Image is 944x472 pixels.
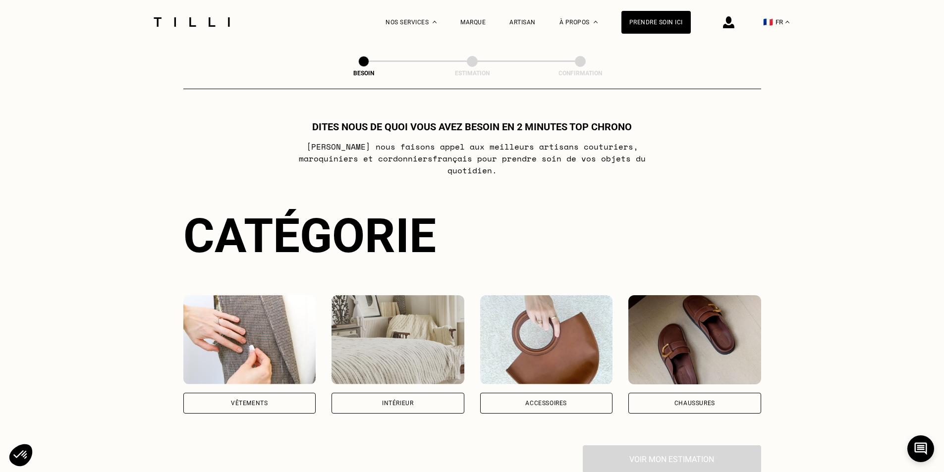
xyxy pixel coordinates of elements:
[314,70,413,77] div: Besoin
[480,295,613,384] img: Accessoires
[183,295,316,384] img: Vêtements
[621,11,691,34] a: Prendre soin ici
[628,295,761,384] img: Chaussures
[525,400,567,406] div: Accessoires
[150,17,233,27] img: Logo du service de couturière Tilli
[382,400,413,406] div: Intérieur
[531,70,630,77] div: Confirmation
[433,21,437,23] img: Menu déroulant
[785,21,789,23] img: menu déroulant
[723,16,734,28] img: icône connexion
[332,295,464,384] img: Intérieur
[763,17,773,27] span: 🇫🇷
[231,400,268,406] div: Vêtements
[423,70,522,77] div: Estimation
[183,208,761,263] div: Catégorie
[276,141,668,176] p: [PERSON_NAME] nous faisons appel aux meilleurs artisans couturiers , maroquiniers et cordonniers ...
[460,19,486,26] a: Marque
[674,400,715,406] div: Chaussures
[594,21,598,23] img: Menu déroulant à propos
[312,121,632,133] h1: Dites nous de quoi vous avez besoin en 2 minutes top chrono
[509,19,536,26] a: Artisan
